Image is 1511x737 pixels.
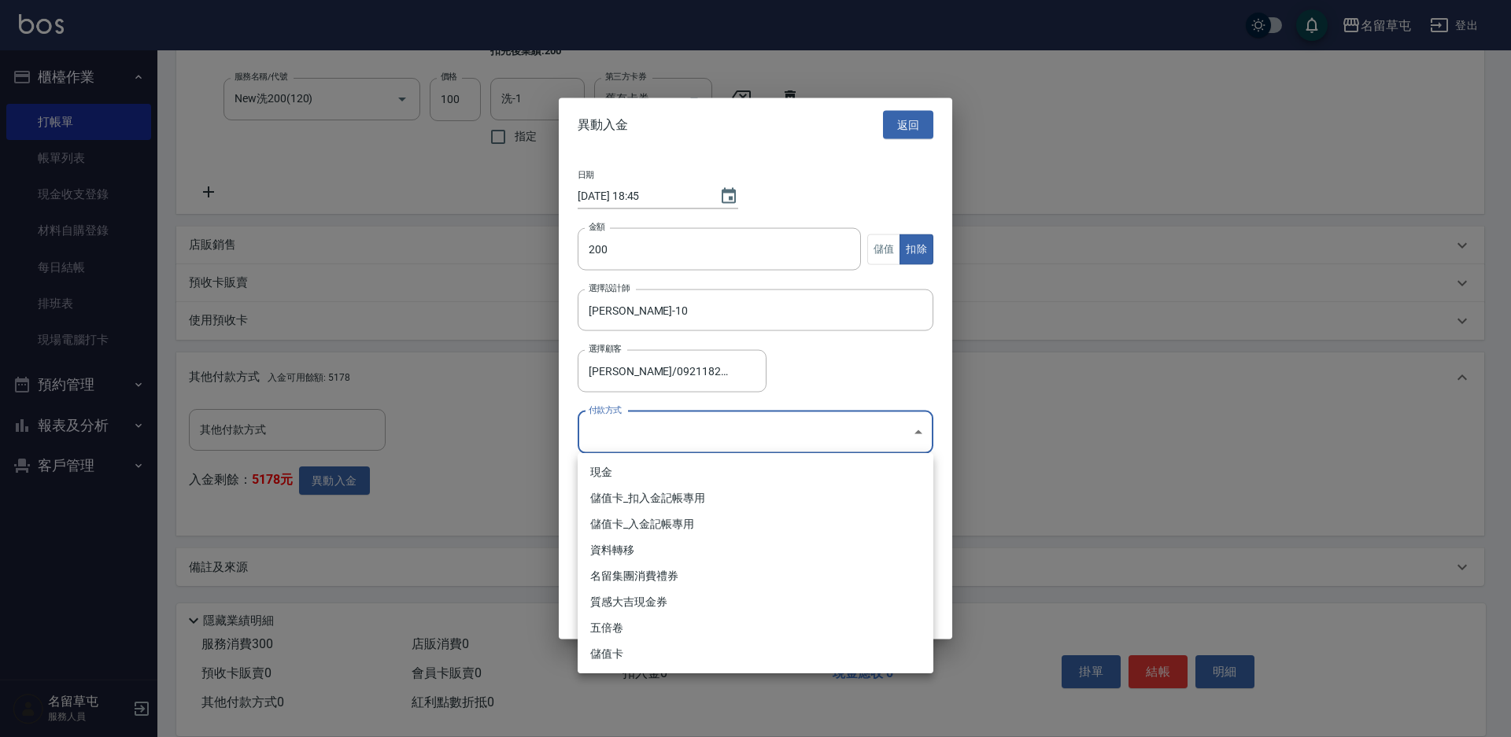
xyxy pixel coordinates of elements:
li: 資料轉移 [578,537,933,563]
li: 質感大吉現金券 [578,589,933,615]
li: 儲值卡_入金記帳專用 [578,511,933,537]
li: 現金 [578,459,933,485]
li: 儲值卡 [578,641,933,667]
li: 儲值卡_扣入金記帳專用 [578,485,933,511]
li: 五倍卷 [578,615,933,641]
li: 名留集團消費禮券 [578,563,933,589]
